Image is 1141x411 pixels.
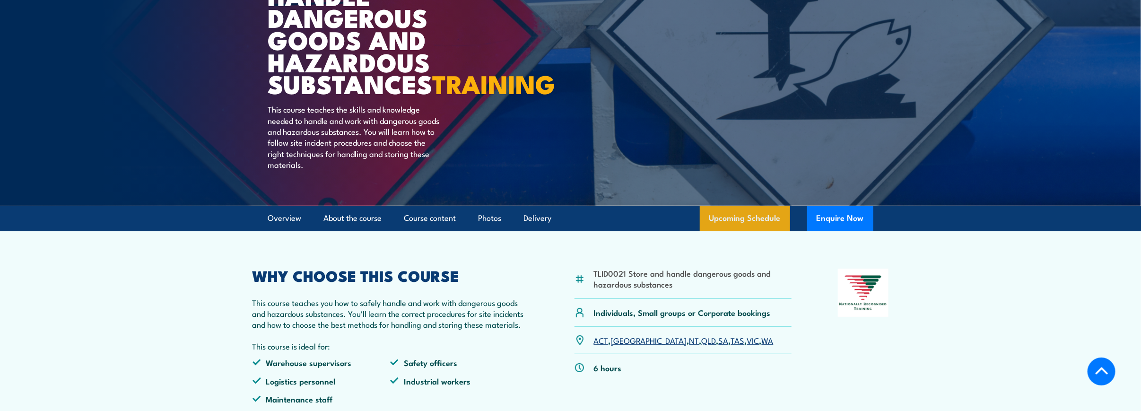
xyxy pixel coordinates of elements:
a: Overview [268,206,302,231]
a: [GEOGRAPHIC_DATA] [611,334,687,346]
a: VIC [747,334,759,346]
a: Photos [479,206,502,231]
img: Nationally Recognised Training logo. [838,269,889,317]
a: SA [719,334,729,346]
li: Industrial workers [390,376,528,386]
p: , , , , , , , [594,335,774,346]
a: WA [762,334,774,346]
a: Course content [404,206,456,231]
a: About the course [324,206,382,231]
a: Upcoming Schedule [700,206,790,231]
a: QLD [702,334,716,346]
a: NT [689,334,699,346]
li: Logistics personnel [253,376,391,386]
p: Individuals, Small groups or Corporate bookings [594,307,771,318]
p: This course teaches you how to safely handle and work with dangerous goods and hazardous substanc... [253,297,529,330]
p: This course teaches the skills and knowledge needed to handle and work with dangerous goods and h... [268,104,441,170]
a: ACT [594,334,609,346]
li: Warehouse supervisors [253,357,391,368]
li: Maintenance staff [253,394,391,404]
li: TLID0021 Store and handle dangerous goods and hazardous substances [594,268,792,290]
p: This course is ideal for: [253,341,529,351]
li: Safety officers [390,357,528,368]
strong: TRAINING [433,63,556,103]
h2: WHY CHOOSE THIS COURSE [253,269,529,282]
button: Enquire Now [807,206,873,231]
a: TAS [731,334,745,346]
a: Delivery [524,206,552,231]
p: 6 hours [594,362,622,373]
